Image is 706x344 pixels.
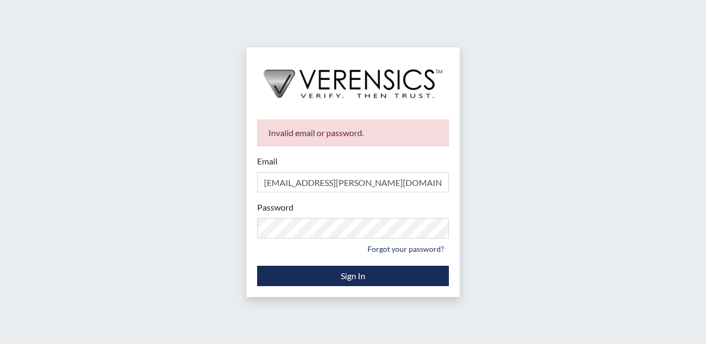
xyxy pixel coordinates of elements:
[257,172,449,192] input: Email
[257,201,294,214] label: Password
[257,266,449,286] button: Sign In
[246,47,460,109] img: logo-wide-black.2aad4157.png
[257,155,277,168] label: Email
[363,241,449,257] a: Forgot your password?
[257,119,449,146] div: Invalid email or password.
